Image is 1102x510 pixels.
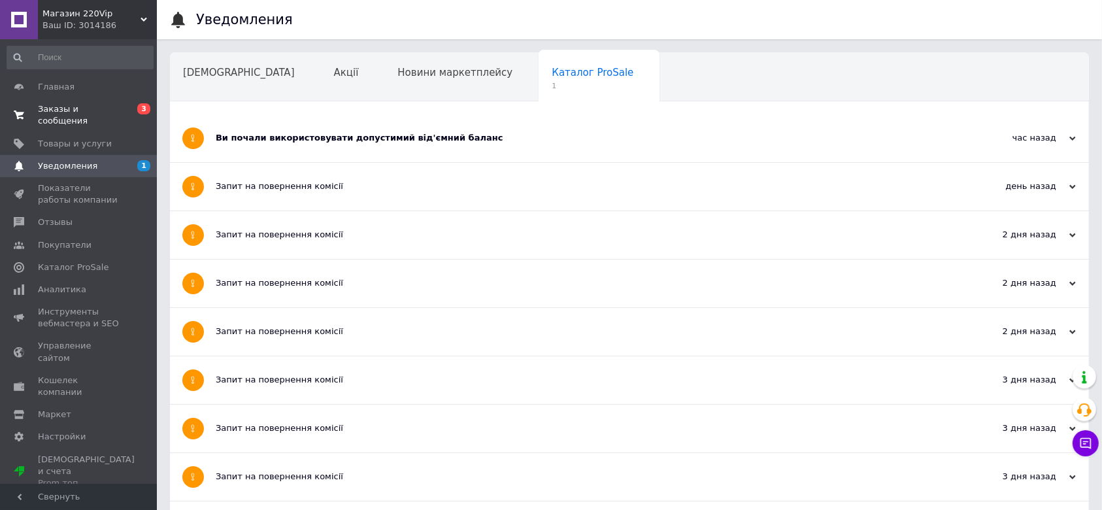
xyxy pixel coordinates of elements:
[945,132,1076,144] div: час назад
[945,471,1076,483] div: 3 дня назад
[38,138,112,150] span: Товары и услуги
[38,340,121,364] span: Управление сайтом
[945,229,1076,241] div: 2 дня назад
[945,422,1076,434] div: 3 дня назад
[38,81,75,93] span: Главная
[38,160,97,172] span: Уведомления
[38,182,121,206] span: Показатели работы компании
[334,67,359,78] span: Акції
[137,103,150,114] span: 3
[137,160,150,171] span: 1
[38,409,71,420] span: Маркет
[552,67,633,78] span: Каталог ProSale
[552,81,633,91] span: 1
[38,216,73,228] span: Отзывы
[1073,430,1099,456] button: Чат с покупателем
[38,375,121,398] span: Кошелек компании
[38,431,86,443] span: Настройки
[38,284,86,296] span: Аналитика
[216,277,945,289] div: Запит на повернення комісії
[38,306,121,330] span: Инструменты вебмастера и SEO
[216,422,945,434] div: Запит на повернення комісії
[38,239,92,251] span: Покупатели
[42,8,141,20] span: Магазин 220Vip
[945,277,1076,289] div: 2 дня назад
[945,180,1076,192] div: день назад
[945,326,1076,337] div: 2 дня назад
[397,67,512,78] span: Новини маркетплейсу
[945,374,1076,386] div: 3 дня назад
[216,374,945,386] div: Запит на повернення комісії
[216,132,945,144] div: Ви почали використовувати допустимий від'ємний баланс
[38,477,135,489] div: Prom топ
[7,46,154,69] input: Поиск
[216,180,945,192] div: Запит на повернення комісії
[183,67,295,78] span: [DEMOGRAPHIC_DATA]
[216,471,945,483] div: Запит на повернення комісії
[42,20,157,31] div: Ваш ID: 3014186
[216,326,945,337] div: Запит на повернення комісії
[38,103,121,127] span: Заказы и сообщения
[196,12,293,27] h1: Уведомления
[216,229,945,241] div: Запит на повернення комісії
[38,262,109,273] span: Каталог ProSale
[38,454,135,490] span: [DEMOGRAPHIC_DATA] и счета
